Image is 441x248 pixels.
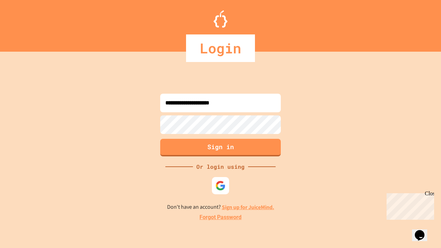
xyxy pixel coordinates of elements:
iframe: chat widget [384,190,434,220]
img: Logo.svg [214,10,227,28]
iframe: chat widget [412,220,434,241]
p: Don't have an account? [167,203,274,211]
div: Login [186,34,255,62]
a: Sign up for JuiceMind. [222,204,274,211]
a: Forgot Password [199,213,242,221]
button: Sign in [160,139,281,156]
div: Chat with us now!Close [3,3,48,44]
img: google-icon.svg [215,180,226,191]
div: Or login using [193,163,248,171]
